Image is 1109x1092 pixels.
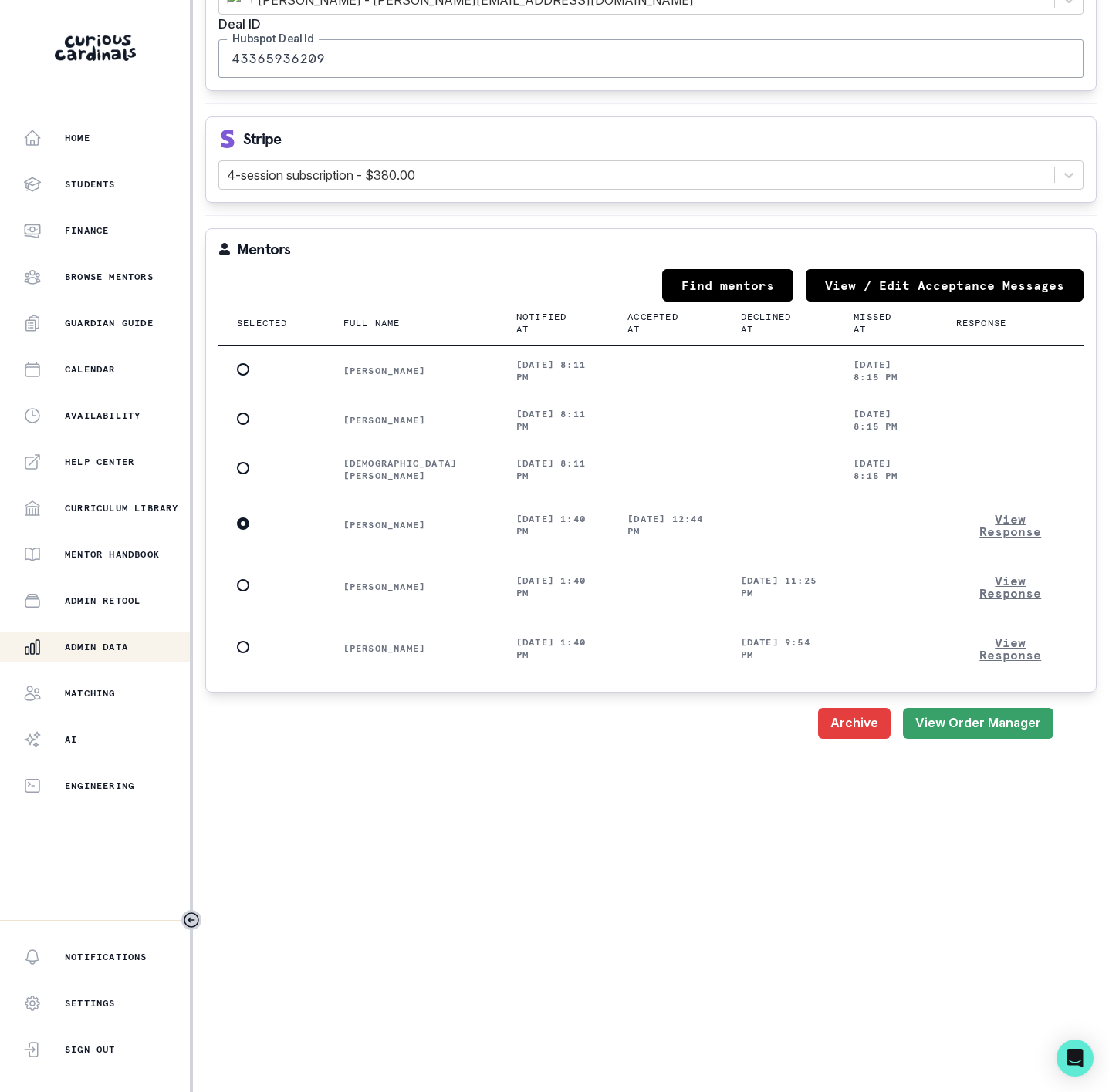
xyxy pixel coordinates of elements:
button: View Order Manager [903,708,1053,739]
p: [DATE] 8:11 pm [516,408,590,433]
button: Archive [818,708,891,739]
p: Declined at [741,311,799,335]
p: [DATE] 12:44 pm [627,513,704,538]
p: [DATE] 9:54 pm [741,636,817,661]
p: [PERSON_NAME] [343,581,479,593]
p: [DATE] 8:15 pm [854,408,918,433]
p: Finance [65,224,109,237]
p: Availability [65,410,140,422]
p: [PERSON_NAME] [343,414,479,426]
p: Engineering [65,780,134,792]
p: Admin Retool [65,595,140,607]
p: [DATE] 1:40 pm [516,575,590,599]
p: [DEMOGRAPHIC_DATA][PERSON_NAME] [343,457,479,482]
p: Notified at [516,311,572,335]
button: View Response [956,630,1065,667]
p: Settings [65,997,116,1009]
p: [DATE] 8:11 pm [516,457,590,482]
p: Notifications [65,951,147,963]
button: View Response [956,568,1065,605]
button: Toggle sidebar [181,910,201,930]
p: Home [65,132,90,144]
p: Matching [65,687,116,699]
p: Guardian Guide [65,317,154,329]
a: Find mentors [662,269,793,302]
p: [DATE] 8:15 pm [854,457,918,482]
label: Deal ID [218,15,1074,33]
p: Accepted at [627,311,685,335]
p: Full name [343,317,401,329]
p: Mentors [237,241,290,257]
p: Sign Out [65,1043,116,1056]
p: Selected [237,317,288,329]
img: Curious Cardinals Logo [55,35,136,61]
p: [PERSON_NAME] [343,365,479,377]
p: [PERSON_NAME] [343,642,479,655]
p: Admin Data [65,641,128,653]
p: [DATE] 11:25 pm [741,575,817,599]
p: AI [65,733,77,746]
button: View Response [956,507,1065,544]
p: Mentor Handbook [65,548,160,561]
p: [DATE] 8:11 pm [516,359,590,383]
p: [DATE] 1:40 pm [516,636,590,661]
p: [DATE] 8:15 pm [854,359,918,383]
p: Stripe [243,131,281,147]
p: Curriculum Library [65,502,179,514]
div: Open Intercom Messenger [1057,1040,1094,1077]
p: Help Center [65,456,134,468]
p: Calendar [65,363,116,376]
p: Students [65,178,116,190]
button: View / Edit Acceptance Messages [806,269,1084,302]
p: Response [956,317,1007,329]
p: [DATE] 1:40 pm [516,513,590,538]
p: Browse Mentors [65,271,154,283]
p: Missed at [854,311,900,335]
p: [PERSON_NAME] [343,519,479,531]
